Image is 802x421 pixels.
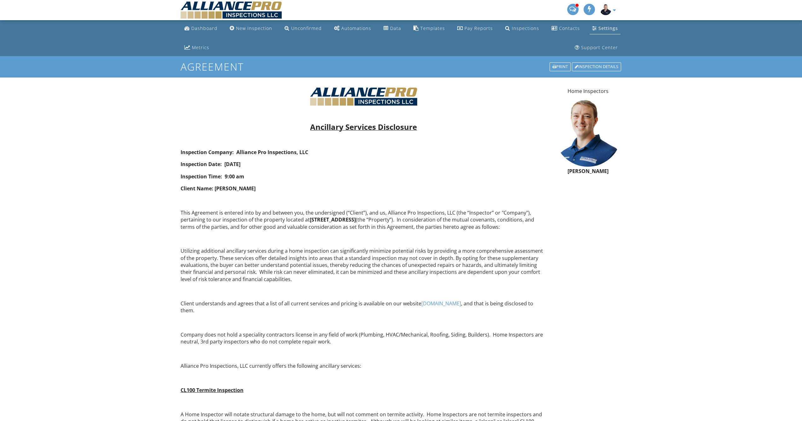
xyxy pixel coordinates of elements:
img: img_2106.jpeg [554,100,621,167]
div: Dashboard [191,25,217,31]
a: Support Center [572,42,620,54]
a: Pay Reports [455,23,495,34]
h1: Agreement [181,61,622,72]
a: New Inspection [227,23,275,34]
strong: Inspection Time: 9:00 am [181,173,244,180]
a: Automations (Advanced) [332,23,374,34]
a: Data [381,23,404,34]
p: Client understands and agrees that a list of all current services and pricing is available on our... [181,300,547,314]
a: Unconfirmed [282,23,324,34]
h6: [PERSON_NAME] [554,169,621,174]
p: Alliance Pro Inspections, LLC currently offers the following ancillary services: [181,362,547,369]
p: Utilizing additional ancillary services during a home inspection can significantly minimize poten... [181,247,547,283]
u: CL100 Termite Inspection [181,387,244,394]
a: Inspections [503,23,542,34]
div: Print [550,62,571,71]
a: Contacts [549,23,582,34]
div: Templates [420,25,445,31]
a: [DOMAIN_NAME] [421,300,461,307]
img: AlliancePro-FinalLogo.jpg [310,88,417,106]
img: img_9418_2.jpg [600,4,611,15]
div: Pay Reports [464,25,493,31]
div: Data [390,25,401,31]
p: Company does not hold a speciality contractors license in any field of work (Plumbing, HVAC/Mecha... [181,331,547,345]
div: Unconfirmed [291,25,322,31]
div: Metrics [192,44,209,50]
span: Ancillary Services Disclosure [310,122,417,132]
p: This Agreement is entered into by and between you, the undersigned (“Client”), and us, Alliance P... [181,209,547,230]
a: Print [549,62,571,72]
strong: Inspection Company: Alliance Pro Inspections, LLC [181,149,308,156]
a: Templates [411,23,447,34]
div: New Inspection [236,25,272,31]
div: Inspections [512,25,539,31]
a: Inspection Details [571,62,622,72]
a: Dashboard [182,23,220,34]
div: Support Center [581,44,618,50]
a: Metrics [182,42,212,54]
div: Inspection Details [572,62,621,71]
img: Alliance Pro Inspections, LLC [181,2,282,19]
div: Automations [341,25,371,31]
p: Home Inspectors [554,88,621,95]
div: Settings [598,25,618,31]
div: Contacts [559,25,580,31]
strong: [STREET_ADDRESS] [310,216,356,223]
strong: Inspection Date: [DATE] [181,161,240,168]
strong: Client Name: [PERSON_NAME] [181,185,256,192]
a: Settings [590,23,620,34]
